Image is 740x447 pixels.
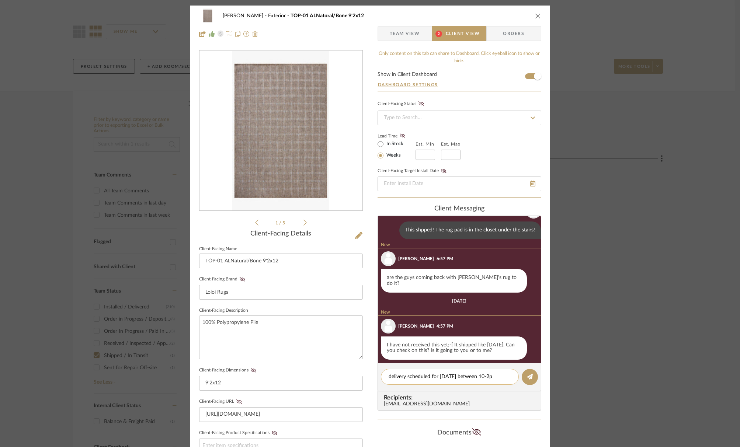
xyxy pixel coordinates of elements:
[279,221,282,225] span: /
[378,111,541,125] input: Type to Search…
[291,13,364,18] span: TOP-01 ALNatural/Bone 9'2x12
[223,13,268,18] span: [PERSON_NAME]
[381,319,396,333] img: user_avatar.png
[378,100,426,108] div: Client-Facing Status
[199,407,363,422] input: Enter item URL
[268,13,291,18] span: Exterior
[232,51,329,211] img: 865ac3a5-f67a-4fb7-81c5-e40ea0068976_436x436.jpg
[199,376,363,391] input: Enter item dimensions
[378,81,438,88] button: Dashboard Settings
[381,336,527,360] div: I have not received this yet;-[ It shipped like [DATE]. Can you check on this? Is it going to you...
[385,141,403,147] label: In Stock
[439,168,449,174] button: Client-Facing Target Install Date
[252,31,258,37] img: Remove from project
[199,8,217,23] img: 865ac3a5-f67a-4fb7-81c5-e40ea0068976_48x40.jpg
[378,168,449,174] label: Client-Facing Target Install Date
[270,430,279,436] button: Client-Facing Product Specifications
[199,430,279,436] label: Client-Facing Product Specifications
[199,51,362,211] div: 0
[199,277,247,282] label: Client-Facing Brand
[234,399,244,404] button: Client-Facing URL
[378,139,416,160] mat-radio-group: Select item type
[378,50,541,64] div: Only content on this tab can share to Dashboard. Click eyeball icon to show or hide.
[397,132,407,140] button: Lead Time
[378,133,416,139] label: Lead Time
[446,26,480,41] span: Client View
[199,247,237,251] label: Client-Facing Name
[378,242,544,248] div: New
[378,310,544,316] div: New
[199,399,244,404] label: Client-Facing URL
[398,255,434,262] div: [PERSON_NAME]
[435,31,442,37] span: 2
[416,142,434,147] label: Est. Min
[535,13,541,19] button: close
[199,309,248,312] label: Client-Facing Description
[398,323,434,329] div: [PERSON_NAME]
[495,26,532,41] span: Orders
[199,254,363,268] input: Enter Client-Facing Item Name
[282,221,286,225] span: 5
[385,152,401,159] label: Weeks
[378,177,541,191] input: Enter Install Date
[381,269,527,293] div: are the guys coming back with [PERSON_NAME]'s rug to do it?
[249,368,258,373] button: Client-Facing Dimensions
[384,401,538,407] div: [EMAIL_ADDRESS][DOMAIN_NAME]
[384,394,538,401] span: Recipients:
[199,285,363,300] input: Enter Client-Facing Brand
[390,26,420,41] span: Team View
[378,427,541,439] div: Documents
[437,255,453,262] div: 6:57 PM
[378,205,541,213] div: client Messaging
[237,277,247,282] button: Client-Facing Brand
[452,298,466,304] div: [DATE]
[437,323,453,329] div: 4:57 PM
[441,142,461,147] label: Est. Max
[275,221,279,225] span: 1
[199,230,363,238] div: Client-Facing Details
[381,251,396,266] img: user_avatar.png
[199,368,258,373] label: Client-Facing Dimensions
[399,221,541,239] div: This shpped! The rug pad is in the closet under the stairs!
